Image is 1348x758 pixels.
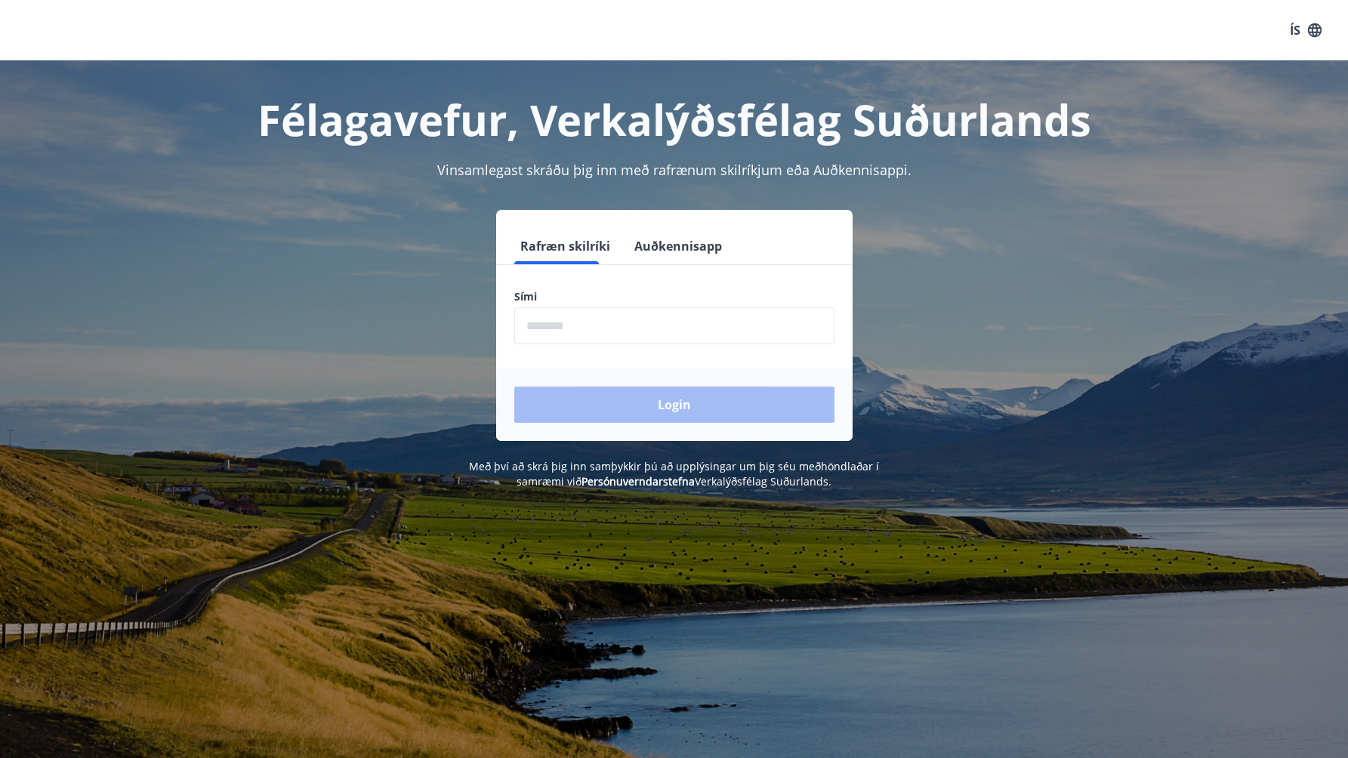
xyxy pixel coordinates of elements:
h1: Félagavefur, Verkalýðsfélag Suðurlands [149,91,1200,148]
span: Með því að skrá þig inn samþykkir þú að upplýsingar um þig séu meðhöndlaðar í samræmi við Verkalý... [469,459,879,488]
a: Persónuverndarstefna [581,474,695,488]
button: ÍS [1282,17,1330,44]
label: Sími [514,289,834,304]
button: Auðkennisapp [628,228,728,264]
span: Vinsamlegast skráðu þig inn með rafrænum skilríkjum eða Auðkennisappi. [437,161,912,179]
button: Rafræn skilríki [514,228,616,264]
